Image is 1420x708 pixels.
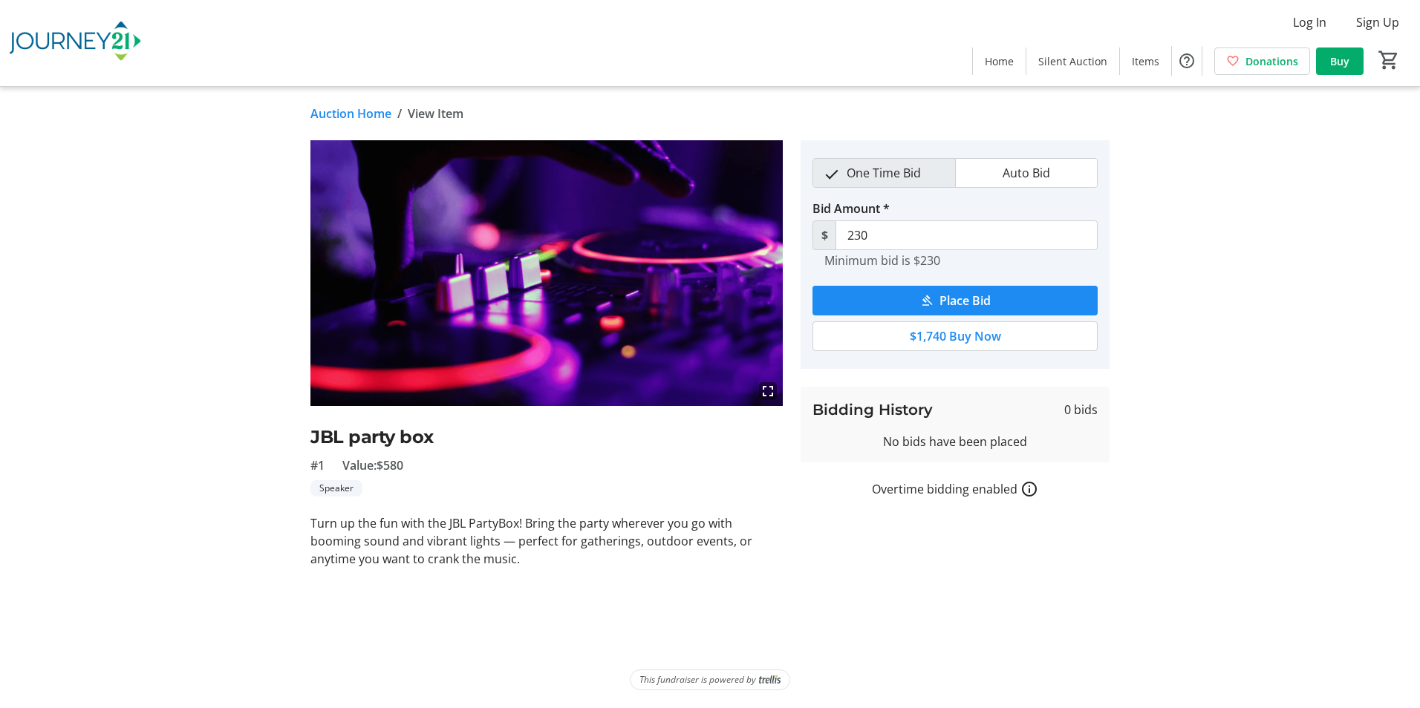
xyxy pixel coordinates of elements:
a: Auction Home [310,105,391,122]
span: $ [812,220,836,250]
h3: Bidding History [812,399,933,421]
a: Donations [1214,47,1310,75]
span: Donations [1245,53,1298,69]
span: Items [1132,53,1159,69]
h2: JBL party box [310,424,783,450]
tr-hint: Minimum bid is $230 [824,253,940,268]
span: / [397,105,402,122]
a: Silent Auction [1026,47,1119,75]
label: Bid Amount * [812,200,890,217]
a: How overtime bidding works for silent auctions [1020,480,1038,498]
img: Trellis Logo [759,675,781,685]
p: Turn up the fun with the JBL PartyBox! Bring the party wherever you go with booming sound and vib... [310,514,783,568]
span: 0 bids [1064,401,1098,419]
button: Help [1172,46,1202,76]
span: Buy [1330,53,1349,69]
tr-label-badge: Speaker [310,480,362,496]
span: One Time Bid [838,159,930,187]
mat-icon: fullscreen [759,382,777,400]
div: No bids have been placed [812,433,1098,450]
button: Sign Up [1344,10,1411,34]
span: #1 [310,456,325,474]
a: Home [973,47,1026,75]
a: Buy [1316,47,1364,75]
button: $1,740 Buy Now [812,321,1098,351]
img: Journey21's Logo [9,6,141,80]
span: View Item [408,105,463,122]
span: Log In [1293,13,1326,31]
span: $1,740 Buy Now [910,327,1001,345]
span: Home [985,53,1014,69]
span: Sign Up [1356,13,1399,31]
img: Image [310,140,783,406]
span: Place Bid [939,292,991,309]
a: Items [1120,47,1171,75]
div: Overtime bidding enabled [801,480,1110,498]
button: Place Bid [812,286,1098,315]
span: Auto Bid [994,159,1059,187]
span: Value: $580 [342,456,403,474]
button: Cart [1375,47,1402,73]
button: Log In [1281,10,1338,34]
span: This fundraiser is powered by [639,673,756,686]
span: Silent Auction [1038,53,1107,69]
